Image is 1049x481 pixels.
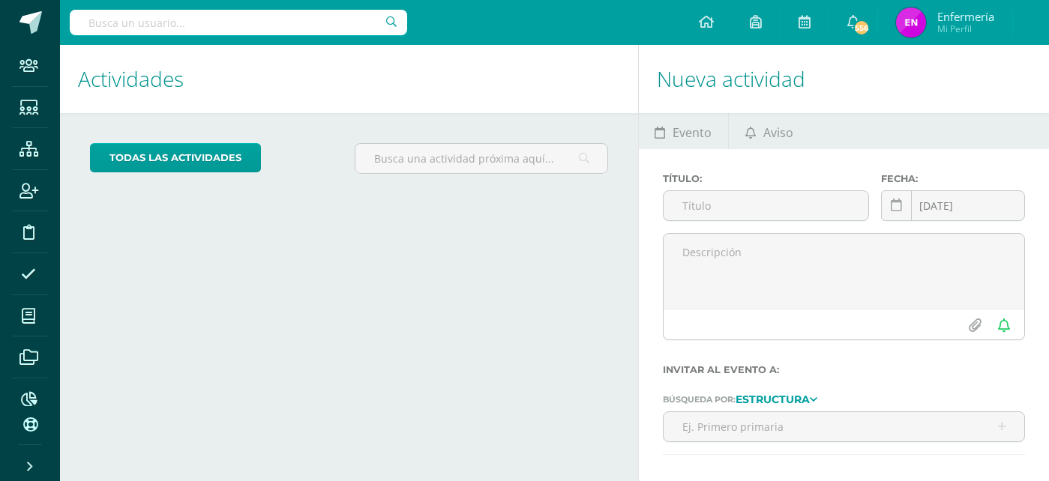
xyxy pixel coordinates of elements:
a: Evento [639,113,728,149]
span: Mi Perfil [937,22,994,35]
strong: Estructura [736,393,810,406]
label: Título: [663,173,869,184]
span: Búsqueda por: [663,394,736,405]
span: 556 [853,19,870,36]
input: Busca una actividad próxima aquí... [355,144,607,173]
span: Enfermería [937,9,994,24]
input: Ej. Primero primaria [664,412,1024,441]
h1: Actividades [78,45,620,113]
h1: Nueva actividad [657,45,1031,113]
input: Fecha de entrega [882,191,1024,220]
input: Busca un usuario... [70,10,407,35]
span: Evento [673,115,712,151]
a: Aviso [729,113,809,149]
input: Título [664,191,868,220]
label: Fecha: [881,173,1025,184]
img: 9282fce470099ad46d32b14798152acb.png [896,7,926,37]
a: todas las Actividades [90,143,261,172]
span: Aviso [763,115,793,151]
a: Estructura [736,393,817,404]
label: Invitar al evento a: [663,364,1025,375]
